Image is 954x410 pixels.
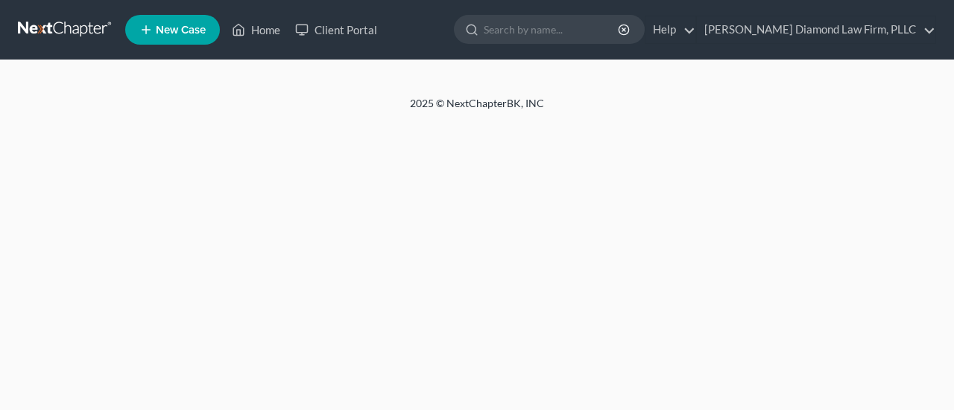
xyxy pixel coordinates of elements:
[224,16,288,43] a: Home
[645,16,695,43] a: Help
[156,25,206,36] span: New Case
[697,16,935,43] a: [PERSON_NAME] Diamond Law Firm, PLLC
[52,96,902,123] div: 2025 © NextChapterBK, INC
[484,16,620,43] input: Search by name...
[288,16,385,43] a: Client Portal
